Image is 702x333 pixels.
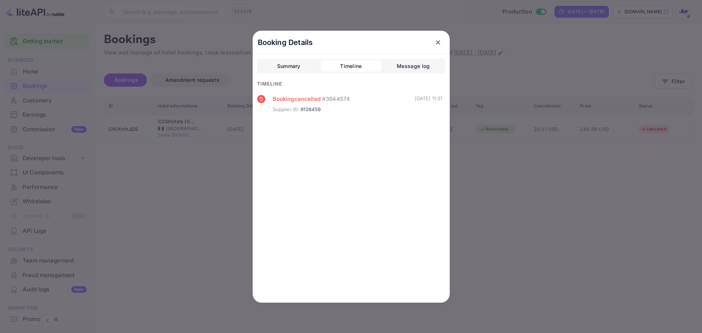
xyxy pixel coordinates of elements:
[257,80,445,88] div: Timeline
[321,60,381,72] button: Timeline
[273,106,299,113] span: Supplier ID :
[273,95,415,103] div: Booking cancelled
[431,36,445,49] button: close
[258,37,313,48] p: Booking Details
[397,62,430,71] div: Message log
[383,60,444,72] button: Message log
[322,95,350,103] span: # 3944574
[277,62,301,71] div: Summary
[258,60,319,72] button: Summary
[301,106,321,113] span: 9126459
[415,95,442,113] div: [DATE] 11:31
[340,62,362,71] div: Timeline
